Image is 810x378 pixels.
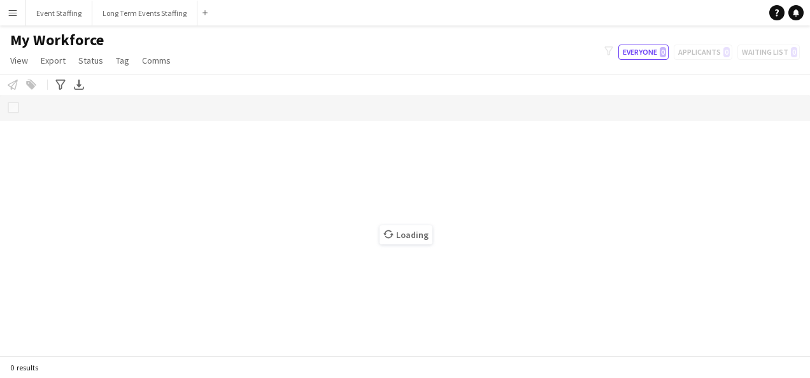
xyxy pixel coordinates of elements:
span: Tag [116,55,129,66]
span: 0 [660,47,666,57]
span: Status [78,55,103,66]
span: View [10,55,28,66]
span: Export [41,55,66,66]
button: Long Term Events Staffing [92,1,197,25]
a: Status [73,52,108,69]
a: Comms [137,52,176,69]
span: My Workforce [10,31,104,50]
button: Event Staffing [26,1,92,25]
span: Comms [142,55,171,66]
a: Export [36,52,71,69]
a: View [5,52,33,69]
app-action-btn: Export XLSX [71,77,87,92]
button: Everyone0 [618,45,669,60]
a: Tag [111,52,134,69]
app-action-btn: Advanced filters [53,77,68,92]
span: Loading [380,225,432,244]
